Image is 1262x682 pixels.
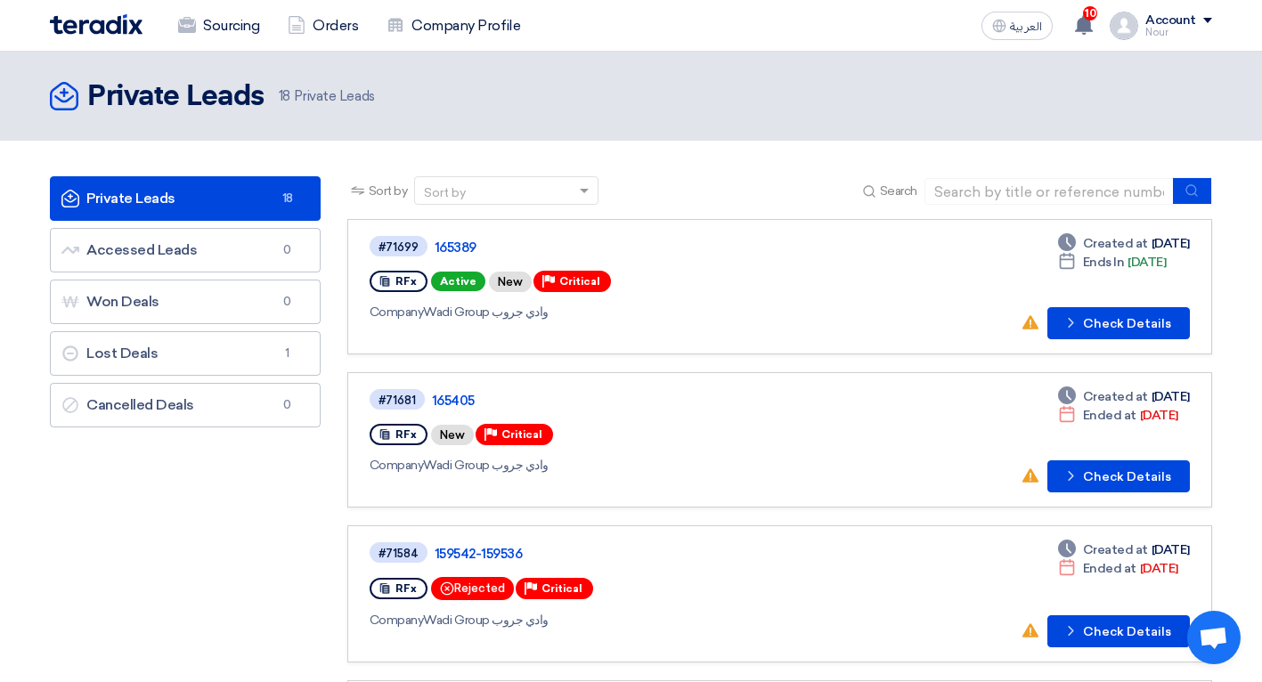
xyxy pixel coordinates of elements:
span: 0 [277,396,298,414]
div: Wadi Group وادي جروب [370,611,883,629]
div: Sort by [424,183,466,202]
div: Account [1145,13,1196,28]
span: 0 [277,293,298,311]
span: Critical [501,428,542,441]
span: Ended at [1083,559,1136,578]
div: Rejected [431,577,514,600]
div: #71681 [379,394,416,406]
span: Sort by [369,182,408,200]
img: Teradix logo [50,14,142,35]
input: Search by title or reference number [924,178,1174,205]
span: Company [370,304,424,320]
a: Accessed Leads0 [50,228,321,272]
div: [DATE] [1058,559,1178,578]
span: 18 [279,88,290,104]
a: Lost Deals1 [50,331,321,376]
a: Private Leads18 [50,176,321,221]
div: New [489,272,532,292]
h2: Private Leads [87,79,265,115]
a: Won Deals0 [50,280,321,324]
button: Check Details [1047,615,1190,647]
span: Critical [559,275,600,288]
div: [DATE] [1058,540,1190,559]
a: 159542-159536 [435,546,880,562]
span: Company [370,458,424,473]
div: #71699 [379,241,419,253]
div: Wadi Group وادي جروب [370,456,881,475]
span: Active [431,272,485,291]
a: Sourcing [164,6,273,45]
span: 10 [1083,6,1097,20]
span: Created at [1083,234,1148,253]
a: Company Profile [372,6,534,45]
span: 18 [277,190,298,207]
button: العربية [981,12,1053,40]
span: RFx [395,582,417,595]
img: profile_test.png [1110,12,1138,40]
span: العربية [1010,20,1042,33]
span: Company [370,613,424,628]
div: Nour [1145,28,1212,37]
div: [DATE] [1058,234,1190,253]
span: 1 [277,345,298,362]
span: RFx [395,275,417,288]
span: 0 [277,241,298,259]
div: #71584 [379,548,419,559]
div: New [431,425,474,445]
div: Wadi Group وادي جروب [370,303,883,321]
span: Ends In [1083,253,1125,272]
button: Check Details [1047,307,1190,339]
div: [DATE] [1058,406,1178,425]
span: Search [880,182,917,200]
span: Ended at [1083,406,1136,425]
a: Orders [273,6,372,45]
button: Check Details [1047,460,1190,492]
div: Open chat [1187,611,1241,664]
span: Created at [1083,387,1148,406]
span: Created at [1083,540,1148,559]
span: RFx [395,428,417,441]
div: [DATE] [1058,253,1167,272]
a: Cancelled Deals0 [50,383,321,427]
a: 165405 [432,393,877,409]
div: [DATE] [1058,387,1190,406]
span: Private Leads [279,86,375,107]
span: Critical [541,582,582,595]
a: 165389 [435,240,880,256]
